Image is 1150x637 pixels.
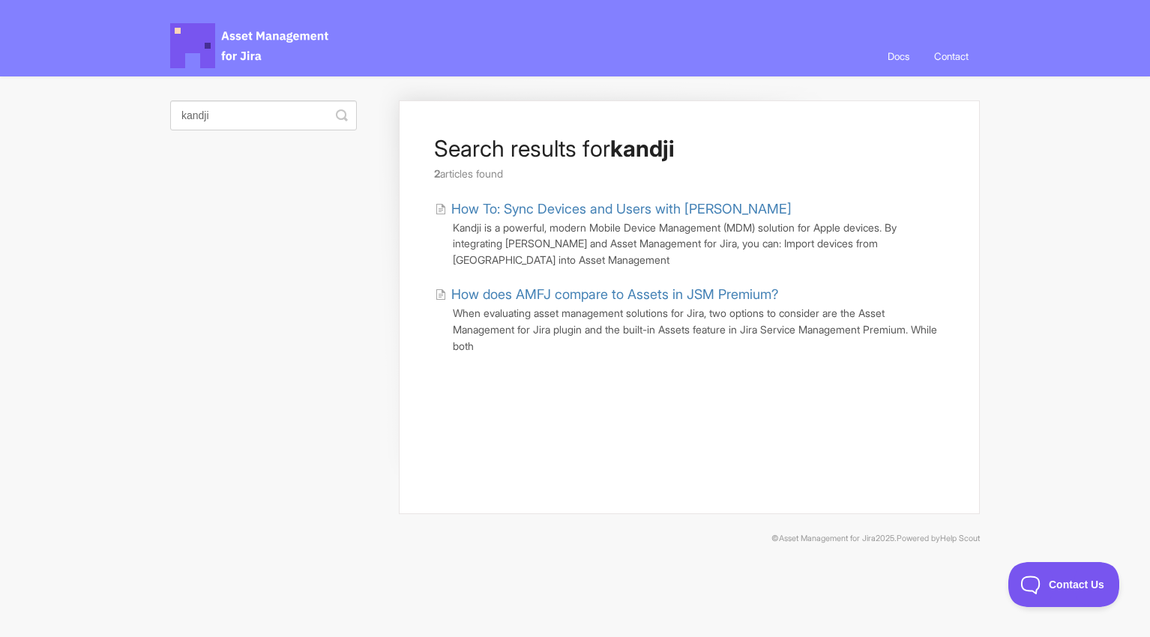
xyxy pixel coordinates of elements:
[453,220,945,268] p: Kandji is a powerful, modern Mobile Device Management (MDM) solution for Apple devices. By integr...
[610,135,675,162] strong: kandji
[170,532,980,546] p: © 2025.
[435,199,792,219] a: How To: Sync Devices and Users with [PERSON_NAME]
[435,284,778,304] a: How does AMFJ compare to Assets in JSM Premium?
[453,305,945,354] p: When evaluating asset management solutions for Jira, two options to consider are the Asset Manage...
[434,135,945,162] h1: Search results for
[876,36,921,76] a: Docs
[897,534,980,543] span: Powered by
[434,166,945,182] p: articles found
[779,534,876,543] a: Asset Management for Jira
[170,100,357,130] input: Search
[923,36,980,76] a: Contact
[434,167,440,180] strong: 2
[940,534,980,543] a: Help Scout
[170,23,331,68] span: Asset Management for Jira Docs
[1008,562,1120,607] iframe: Toggle Customer Support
